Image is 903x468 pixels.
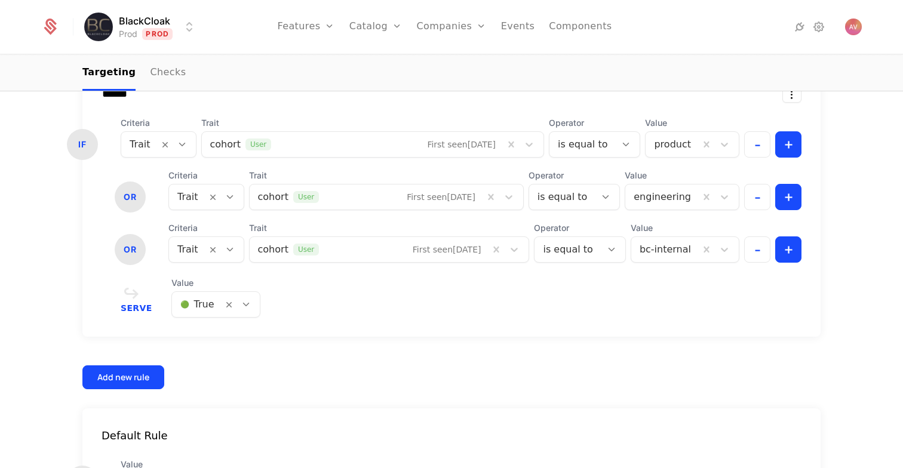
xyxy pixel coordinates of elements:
[845,19,862,35] button: Open user button
[775,131,801,158] button: +
[645,117,739,129] span: Value
[84,13,113,41] img: BlackCloak
[171,277,260,289] span: Value
[121,304,152,312] span: Serve
[775,184,801,210] button: +
[812,20,826,34] a: Settings
[775,236,801,263] button: +
[115,181,146,213] div: OR
[115,234,146,265] div: OR
[793,20,807,34] a: Integrations
[249,170,524,181] span: Trait
[97,371,149,383] div: Add new rule
[549,117,640,129] span: Operator
[82,56,136,91] a: Targeting
[82,365,164,389] button: Add new rule
[782,87,801,103] button: Select action
[121,117,196,129] span: Criteria
[82,56,186,91] ul: Choose Sub Page
[744,184,770,210] button: -
[845,19,862,35] img: Adina Veres
[67,129,98,160] div: IF
[168,170,244,181] span: Criteria
[201,117,545,129] span: Trait
[142,28,173,40] span: Prod
[168,222,244,234] span: Criteria
[744,131,770,158] button: -
[119,28,137,40] div: Prod
[249,222,530,234] span: Trait
[744,236,770,263] button: -
[82,56,821,91] nav: Main
[88,14,196,40] button: Select environment
[631,222,739,234] span: Value
[82,427,821,444] div: Default Rule
[529,170,620,181] span: Operator
[534,222,625,234] span: Operator
[119,14,170,28] span: BlackCloak
[150,56,186,91] a: Checks
[625,170,739,181] span: Value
